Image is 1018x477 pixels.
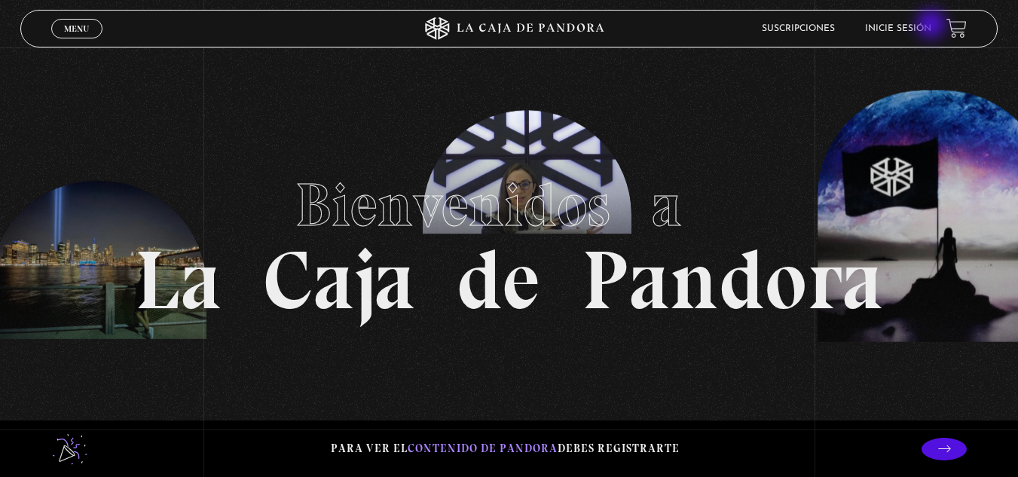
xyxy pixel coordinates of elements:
span: contenido de Pandora [408,442,558,455]
a: Suscripciones [762,24,835,33]
span: Cerrar [59,36,94,47]
a: Inicie sesión [865,24,931,33]
p: Para ver el debes registrarte [331,439,680,459]
span: Bienvenidos a [295,169,723,241]
span: Menu [64,24,89,33]
h1: La Caja de Pandora [135,156,883,322]
a: View your shopping cart [946,18,967,38]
